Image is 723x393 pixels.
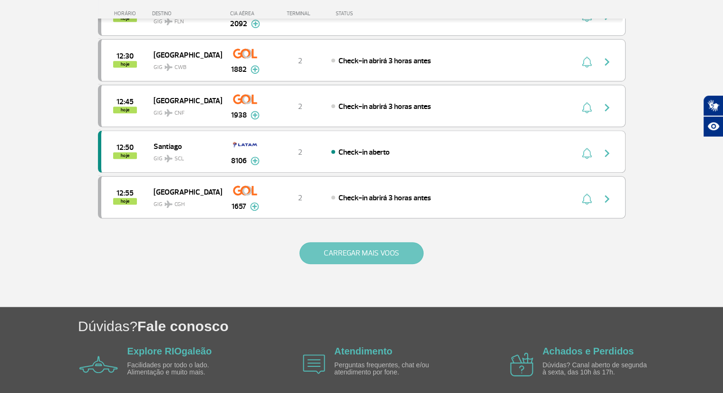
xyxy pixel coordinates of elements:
span: Check-in aberto [338,147,390,157]
img: mais-info-painel-voo.svg [251,111,260,119]
span: Fale conosco [137,318,229,334]
span: 1938 [231,109,247,121]
span: 8106 [231,155,247,167]
div: HORÁRIO [101,10,153,17]
img: seta-direita-painel-voo.svg [601,102,613,113]
img: sino-painel-voo.svg [582,193,592,205]
p: Dúvidas? Canal aberto de segunda à sexta, das 10h às 17h. [542,362,652,376]
span: Check-in abrirá 3 horas antes [338,56,431,66]
span: [GEOGRAPHIC_DATA] [154,186,214,198]
span: 2 [298,193,302,203]
p: Facilidades por todo o lado. Alimentação e muito mais. [127,362,237,376]
img: mais-info-painel-voo.svg [251,157,260,165]
a: Explore RIOgaleão [127,346,212,356]
span: 1882 [231,64,247,75]
a: Achados e Perdidos [542,346,634,356]
span: 2025-10-01 12:45:00 [116,98,134,105]
span: 2025-10-01 12:30:00 [116,53,134,59]
img: seta-direita-painel-voo.svg [601,56,613,68]
button: Abrir recursos assistivos. [703,116,723,137]
span: 2 [298,102,302,111]
span: 2025-10-01 12:50:00 [116,144,134,151]
img: mais-info-painel-voo.svg [251,20,260,28]
img: sino-painel-voo.svg [582,147,592,159]
h1: Dúvidas? [78,316,723,336]
span: hoje [113,152,137,159]
span: hoje [113,107,137,113]
span: Santiago [154,140,214,152]
img: seta-direita-painel-voo.svg [601,147,613,159]
a: Atendimento [334,346,392,356]
div: CIA AÉREA [222,10,269,17]
span: [GEOGRAPHIC_DATA] [154,94,214,107]
span: GIG [154,195,214,209]
span: SCL [174,155,184,163]
span: hoje [113,61,137,68]
img: airplane icon [79,356,118,373]
span: CGH [174,200,185,209]
img: destiny_airplane.svg [164,109,173,117]
span: CNF [174,109,184,118]
img: sino-painel-voo.svg [582,102,592,113]
span: GIG [154,104,214,118]
span: 2 [298,56,302,66]
img: destiny_airplane.svg [164,63,173,71]
img: destiny_airplane.svg [164,155,173,162]
span: GIG [154,58,214,72]
span: Check-in abrirá 3 horas antes [338,102,431,111]
span: Check-in abrirá 3 horas antes [338,193,431,203]
div: Plugin de acessibilidade da Hand Talk. [703,95,723,137]
span: 2092 [230,18,247,29]
img: mais-info-painel-voo.svg [251,65,260,74]
img: mais-info-painel-voo.svg [250,202,259,211]
img: airplane icon [510,353,533,376]
span: 1657 [231,201,246,212]
span: [GEOGRAPHIC_DATA] [154,49,214,61]
div: STATUS [331,10,408,17]
p: Perguntas frequentes, chat e/ou atendimento por fone. [334,362,443,376]
img: sino-painel-voo.svg [582,56,592,68]
button: Abrir tradutor de língua de sinais. [703,95,723,116]
span: hoje [113,198,137,205]
img: airplane icon [303,354,325,374]
span: 2025-10-01 12:55:00 [116,190,134,196]
div: TERMINAL [269,10,331,17]
div: DESTINO [152,10,222,17]
button: CARREGAR MAIS VOOS [299,242,424,264]
span: GIG [154,149,214,163]
span: 2 [298,147,302,157]
img: destiny_airplane.svg [164,200,173,208]
img: seta-direita-painel-voo.svg [601,193,613,205]
span: CWB [174,63,186,72]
